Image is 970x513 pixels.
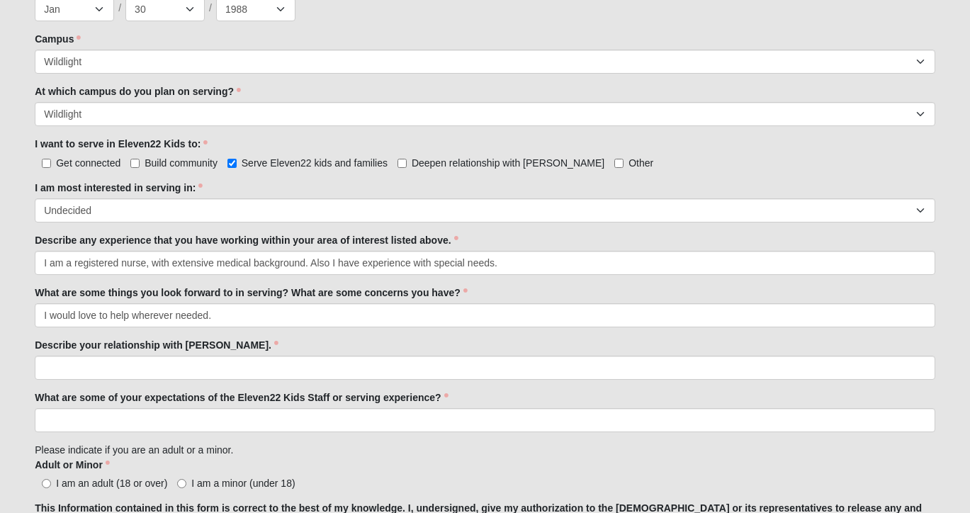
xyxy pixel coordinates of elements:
span: Get connected [56,157,120,169]
label: Campus [35,32,81,46]
label: At which campus do you plan on serving? [35,84,241,98]
span: / [209,1,212,16]
label: Describe your relationship with [PERSON_NAME]. [35,338,278,352]
span: I am a minor (under 18) [191,478,295,489]
input: Get connected [42,159,51,168]
input: Deepen relationship with [PERSON_NAME] [397,159,407,168]
input: I am an adult (18 or over) [42,479,51,488]
label: I want to serve in Eleven22 Kids to: [35,137,208,151]
input: Serve Eleven22 kids and families [227,159,237,168]
label: What are some things you look forward to in serving? What are some concerns you have? [35,286,468,300]
input: Other [614,159,624,168]
label: Adult or Minor [35,458,110,472]
label: Describe any experience that you have working within your area of interest listed above. [35,233,458,247]
label: I am most interested in serving in: [35,181,203,195]
span: Build community [145,157,218,169]
span: / [118,1,121,16]
input: I am a minor (under 18) [177,479,186,488]
span: Other [628,157,653,169]
span: Serve Eleven22 kids and families [242,157,388,169]
input: Build community [130,159,140,168]
span: I am an adult (18 or over) [56,478,167,489]
span: Deepen relationship with [PERSON_NAME] [412,157,604,169]
label: What are some of your expectations of the Eleven22 Kids Staff or serving experience? [35,390,448,405]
